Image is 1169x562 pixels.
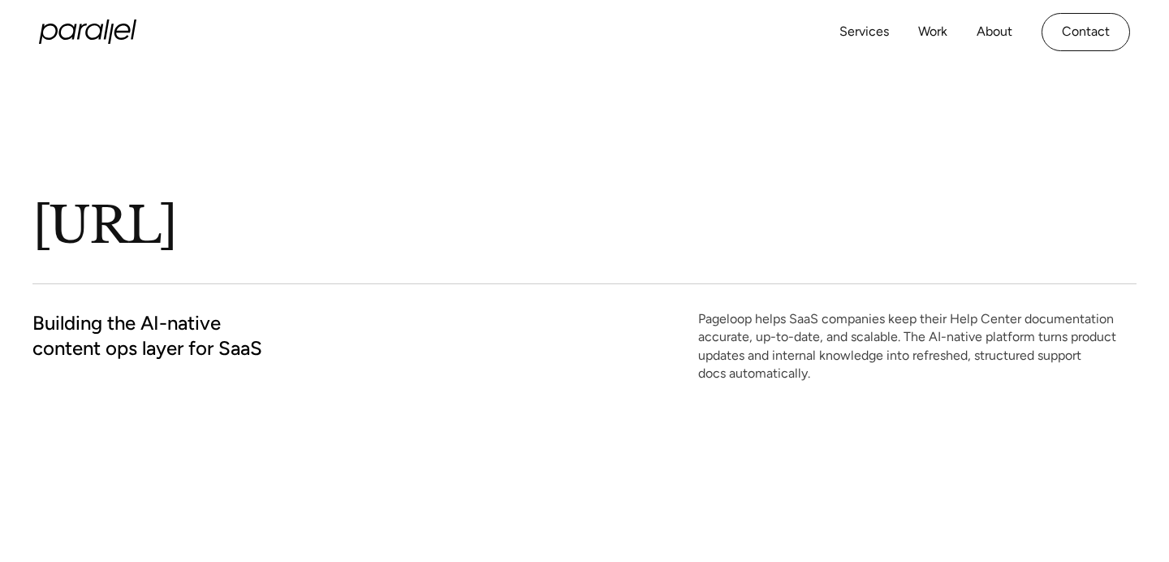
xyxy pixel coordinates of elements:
a: Work [918,20,947,44]
a: Contact [1042,13,1130,51]
a: About [977,20,1012,44]
p: Pageloop helps SaaS companies keep their Help Center documentation accurate, up-to-date, and scal... [698,310,1137,383]
h2: Building the AI-native content ops layer for SaaS [32,310,337,361]
h1: [URL] [32,194,682,257]
a: Services [839,20,889,44]
a: home [39,19,136,44]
